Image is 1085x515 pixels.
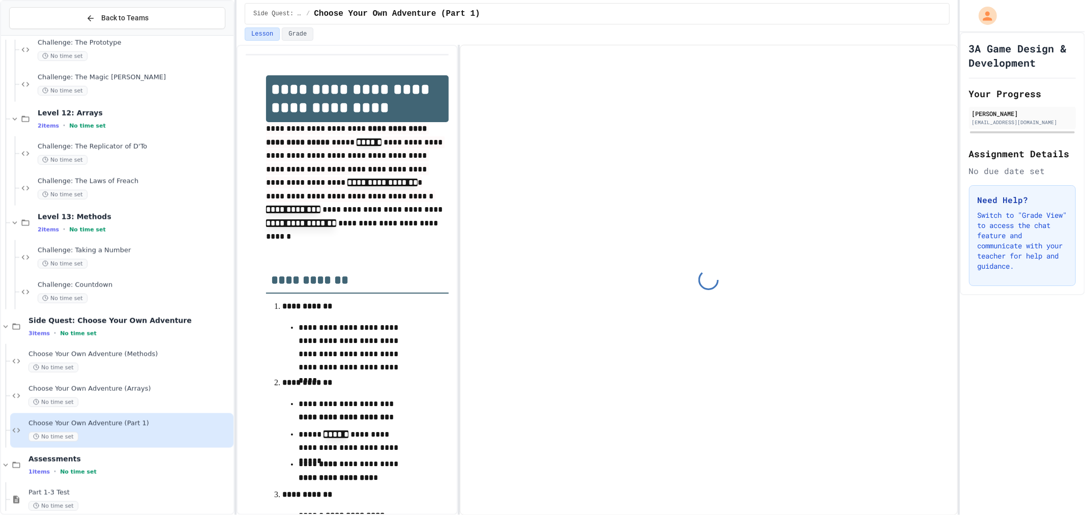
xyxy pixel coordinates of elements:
[9,7,225,29] button: Back to Teams
[253,10,302,18] span: Side Quest: Choose Your Own Adventure
[38,51,87,61] span: No time set
[968,4,1000,27] div: My Account
[28,432,78,442] span: No time set
[63,122,65,130] span: •
[28,350,231,359] span: Choose Your Own Adventure (Methods)
[38,190,87,199] span: No time set
[28,419,231,428] span: Choose Your Own Adventure (Part 1)
[38,294,87,303] span: No time set
[306,10,310,18] span: /
[28,316,231,325] span: Side Quest: Choose Your Own Adventure
[38,123,59,129] span: 2 items
[978,210,1068,271] p: Switch to "Grade View" to access the chat feature and communicate with your teacher for help and ...
[60,330,97,337] span: No time set
[38,246,231,255] span: Challenge: Taking a Number
[38,226,59,233] span: 2 items
[38,86,87,96] span: No time set
[969,87,1076,101] h2: Your Progress
[969,165,1076,177] div: No due date set
[282,27,313,41] button: Grade
[28,489,231,497] span: Part 1-3 Test
[28,469,50,475] span: 1 items
[245,27,280,41] button: Lesson
[28,330,50,337] span: 3 items
[972,109,1073,118] div: [PERSON_NAME]
[38,39,231,47] span: Challenge: The Prototype
[28,454,231,464] span: Assessments
[314,8,480,20] span: Choose Your Own Adventure (Part 1)
[969,41,1076,70] h1: 3A Game Design & Development
[28,363,78,373] span: No time set
[101,13,149,23] span: Back to Teams
[972,119,1073,126] div: [EMAIL_ADDRESS][DOMAIN_NAME]
[38,177,231,186] span: Challenge: The Laws of Freach
[38,281,231,290] span: Challenge: Countdown
[978,194,1068,206] h3: Need Help?
[38,142,231,151] span: Challenge: The Replicator of D'To
[28,385,231,393] span: Choose Your Own Adventure (Arrays)
[28,501,78,511] span: No time set
[38,73,231,82] span: Challenge: The Magic [PERSON_NAME]
[69,226,106,233] span: No time set
[38,155,87,165] span: No time set
[38,108,231,118] span: Level 12: Arrays
[38,259,87,269] span: No time set
[969,147,1076,161] h2: Assignment Details
[54,329,56,337] span: •
[38,212,231,221] span: Level 13: Methods
[69,123,106,129] span: No time set
[54,468,56,476] span: •
[63,225,65,234] span: •
[28,397,78,407] span: No time set
[60,469,97,475] span: No time set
